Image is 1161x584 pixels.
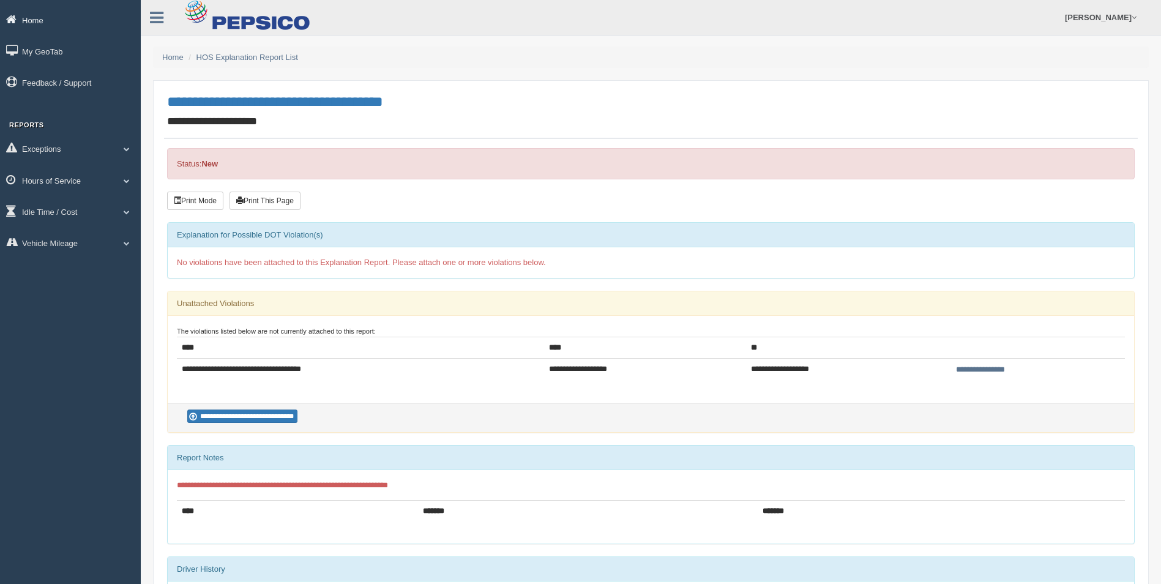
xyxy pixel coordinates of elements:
button: Print Mode [167,192,223,210]
small: The violations listed below are not currently attached to this report: [177,328,376,335]
div: Driver History [168,557,1134,582]
div: Report Notes [168,446,1134,470]
div: Explanation for Possible DOT Violation(s) [168,223,1134,247]
span: No violations have been attached to this Explanation Report. Please attach one or more violations... [177,258,546,267]
div: Unattached Violations [168,291,1134,316]
strong: New [201,159,218,168]
button: Print This Page [230,192,301,210]
div: Status: [167,148,1135,179]
a: HOS Explanation Report List [196,53,298,62]
a: Home [162,53,184,62]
